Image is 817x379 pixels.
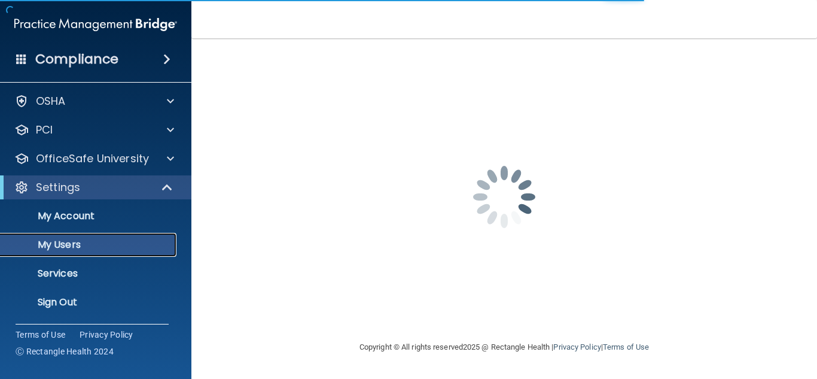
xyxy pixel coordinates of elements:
img: spinner.e123f6fc.gif [444,137,564,257]
p: PCI [36,123,53,137]
a: OfficeSafe University [14,151,174,166]
span: Ⓒ Rectangle Health 2024 [16,345,114,357]
p: OfficeSafe University [36,151,149,166]
p: Settings [36,180,80,195]
a: Privacy Policy [80,329,133,341]
a: PCI [14,123,174,137]
div: Copyright © All rights reserved 2025 @ Rectangle Health | | [286,328,723,366]
a: Settings [14,180,173,195]
a: Privacy Policy [553,342,600,351]
p: My Account [8,210,171,222]
p: OSHA [36,94,66,108]
img: PMB logo [14,13,177,37]
p: Services [8,268,171,280]
p: My Users [8,239,171,251]
a: OSHA [14,94,174,108]
a: Terms of Use [603,342,649,351]
h4: Compliance [35,51,118,68]
p: Sign Out [8,296,171,308]
a: Terms of Use [16,329,65,341]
